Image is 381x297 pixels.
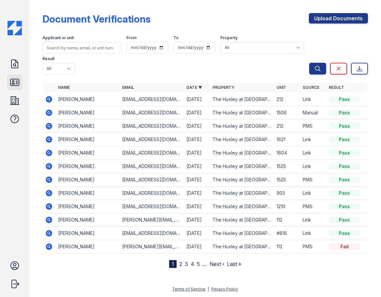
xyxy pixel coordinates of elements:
[274,240,300,254] td: 112
[184,240,210,254] td: [DATE]
[184,120,210,133] td: [DATE]
[56,173,119,187] td: [PERSON_NAME]
[119,213,183,227] td: [PERSON_NAME][EMAIL_ADDRESS][DOMAIN_NAME]
[184,200,210,213] td: [DATE]
[56,240,119,254] td: [PERSON_NAME]
[300,200,326,213] td: PMS
[277,85,286,90] a: Unit
[184,133,210,146] td: [DATE]
[210,200,274,213] td: The Huxley at [GEOGRAPHIC_DATA]
[329,150,360,156] div: Pass
[184,160,210,173] td: [DATE]
[329,203,360,210] div: Pass
[210,213,274,227] td: The Huxley at [GEOGRAPHIC_DATA]
[210,261,224,267] a: Next ›
[191,261,194,267] a: 4
[300,213,326,227] td: Link
[274,200,300,213] td: 1210
[213,85,234,90] a: Property
[119,106,183,120] td: [EMAIL_ADDRESS][DOMAIN_NAME]
[300,173,326,187] td: PMS
[210,146,274,160] td: The Huxley at [GEOGRAPHIC_DATA]
[300,240,326,254] td: PMS
[179,261,182,267] a: 2
[329,96,360,103] div: Pass
[329,109,360,116] div: Pass
[184,213,210,227] td: [DATE]
[119,133,183,146] td: [EMAIL_ADDRESS][DOMAIN_NAME]
[56,160,119,173] td: [PERSON_NAME].
[329,217,360,223] div: Pass
[42,56,55,61] label: Result
[185,261,188,267] a: 3
[184,106,210,120] td: [DATE]
[56,227,119,240] td: [PERSON_NAME]
[300,187,326,200] td: Link
[119,120,183,133] td: [EMAIL_ADDRESS][DOMAIN_NAME]
[184,173,210,187] td: [DATE]
[172,287,205,291] a: Terms of Service
[42,42,121,54] input: Search by name, email, or unit number
[56,133,119,146] td: [PERSON_NAME]
[210,187,274,200] td: The Huxley at [GEOGRAPHIC_DATA]
[119,93,183,106] td: [EMAIL_ADDRESS][DOMAIN_NAME]
[202,260,207,268] span: …
[303,85,319,90] a: Source
[300,133,326,146] td: Link
[42,35,74,41] label: Applicant or unit
[119,240,183,254] td: [PERSON_NAME][EMAIL_ADDRESS][DOMAIN_NAME]
[329,243,360,250] div: Fail
[56,213,119,227] td: [PERSON_NAME]
[329,163,360,170] div: Pass
[274,106,300,120] td: 1506
[184,146,210,160] td: [DATE]
[274,160,300,173] td: 1525
[210,106,274,120] td: The Huxley at [GEOGRAPHIC_DATA]
[56,93,119,106] td: [PERSON_NAME]
[274,133,300,146] td: 1621
[329,190,360,196] div: Pass
[300,227,326,240] td: Link
[274,93,300,106] td: 212
[208,287,209,291] div: |
[173,35,179,41] label: To
[119,160,183,173] td: [EMAIL_ADDRESS][DOMAIN_NAME]
[300,120,326,133] td: PMS
[210,133,274,146] td: The Huxley at [GEOGRAPHIC_DATA]
[184,93,210,106] td: [DATE]
[220,35,238,41] label: Property
[56,106,119,120] td: [PERSON_NAME]
[119,173,183,187] td: [EMAIL_ADDRESS][DOMAIN_NAME]
[56,187,119,200] td: [PERSON_NAME]
[274,227,300,240] td: #816
[119,227,183,240] td: [EMAIL_ADDRESS][DOMAIN_NAME]
[300,93,326,106] td: Link
[274,187,300,200] td: 903
[56,146,119,160] td: [PERSON_NAME]
[274,173,300,187] td: 1525
[56,120,119,133] td: [PERSON_NAME]
[119,200,183,213] td: [EMAIL_ADDRESS][DOMAIN_NAME]
[274,146,300,160] td: 1604
[186,85,202,90] a: Date ▼
[274,213,300,227] td: 112
[329,123,360,129] div: Pass
[300,160,326,173] td: Link
[227,261,241,267] a: Last »
[197,261,200,267] a: 5
[8,21,22,35] img: CE_Icon_Blue-c292c112584629df590d857e76928e9f676e5b41ef8f769ba2f05ee15b207248.png
[211,287,238,291] a: Privacy Policy
[329,136,360,143] div: Pass
[300,146,326,160] td: Link
[210,120,274,133] td: The Huxley at [GEOGRAPHIC_DATA]
[169,260,177,268] div: 1
[184,227,210,240] td: [DATE]
[210,93,274,106] td: The Huxley at [GEOGRAPHIC_DATA]
[329,176,360,183] div: Pass
[58,85,70,90] a: Name
[329,85,344,90] a: Result
[300,106,326,120] td: Manual
[210,173,274,187] td: The Huxley at [GEOGRAPHIC_DATA]
[210,160,274,173] td: The Huxley at [GEOGRAPHIC_DATA]
[56,200,119,213] td: [PERSON_NAME]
